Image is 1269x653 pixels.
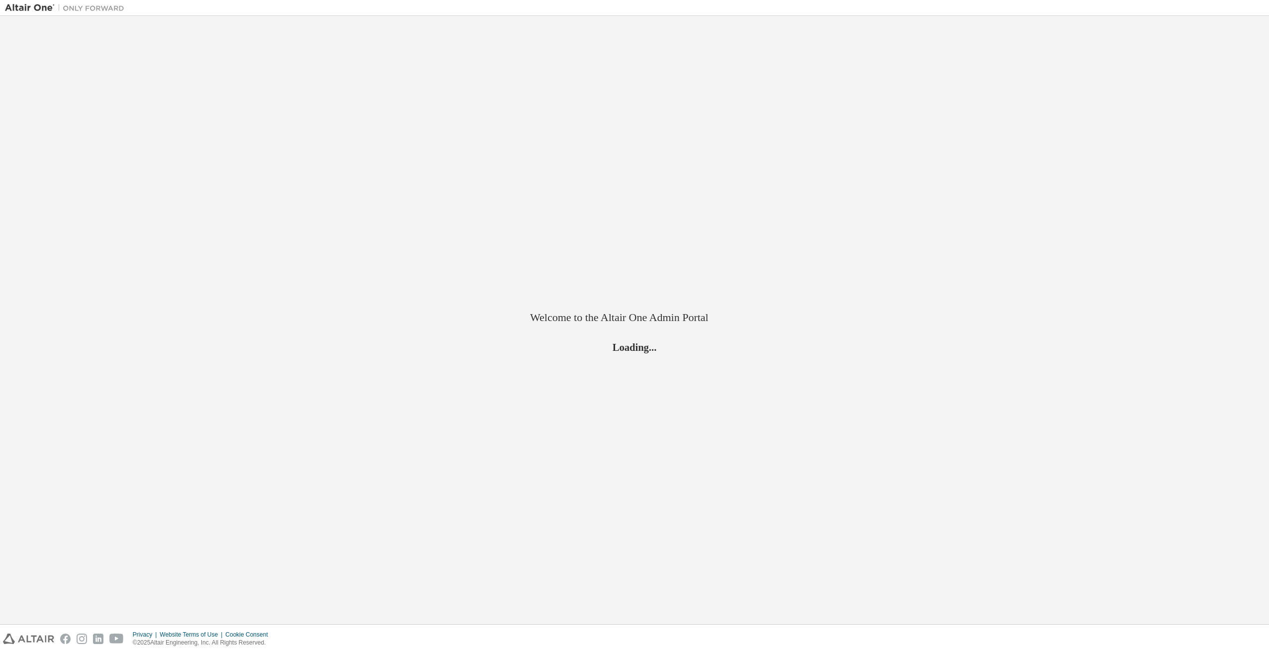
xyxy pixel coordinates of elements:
img: Altair One [5,3,129,13]
img: facebook.svg [60,634,71,644]
div: Privacy [133,631,160,639]
div: Website Terms of Use [160,631,225,639]
h2: Loading... [530,341,739,354]
img: youtube.svg [109,634,124,644]
div: Cookie Consent [225,631,273,639]
img: instagram.svg [77,634,87,644]
p: © 2025 Altair Engineering, Inc. All Rights Reserved. [133,639,274,647]
img: altair_logo.svg [3,634,54,644]
h2: Welcome to the Altair One Admin Portal [530,311,739,325]
img: linkedin.svg [93,634,103,644]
